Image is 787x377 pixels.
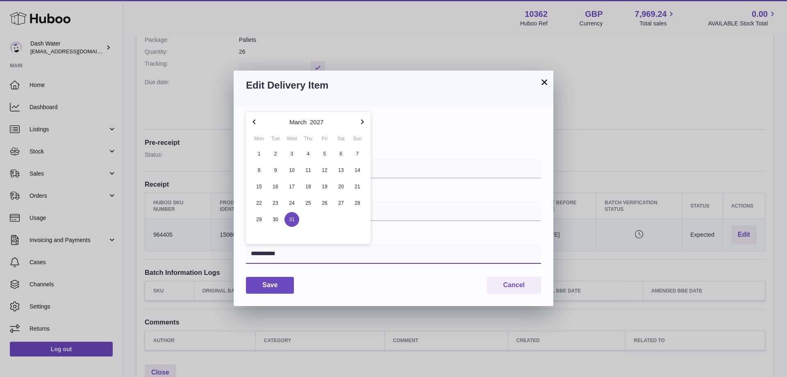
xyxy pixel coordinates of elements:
[284,179,299,194] span: 17
[333,146,349,162] button: 6
[334,163,348,178] span: 13
[316,195,333,211] button: 26
[301,179,316,194] span: 18
[252,179,266,194] span: 15
[251,146,267,162] button: 1
[349,146,366,162] button: 7
[267,146,284,162] button: 2
[350,146,365,161] span: 7
[284,163,299,178] span: 10
[246,277,294,294] button: Save
[268,212,283,227] span: 30
[268,179,283,194] span: 16
[246,118,541,126] label: Huboo SKU Number
[289,119,307,125] button: March
[300,195,316,211] button: 25
[487,277,541,294] button: Cancel
[317,163,332,178] span: 12
[246,149,541,157] label: Sent Quantity
[268,163,283,178] span: 9
[251,195,267,211] button: 22
[251,178,267,195] button: 15
[252,212,266,227] span: 29
[267,211,284,228] button: 30
[333,135,349,142] div: Sat
[246,79,541,92] h3: Edit Delivery Item
[334,146,348,161] span: 6
[251,211,267,228] button: 29
[284,195,300,211] button: 24
[317,179,332,194] span: 19
[333,195,349,211] button: 27
[301,146,316,161] span: 4
[251,135,267,142] div: Mon
[350,163,365,178] span: 14
[333,178,349,195] button: 20
[310,119,323,125] button: 2027
[301,163,316,178] span: 11
[316,146,333,162] button: 5
[539,77,549,87] button: ×
[268,196,283,210] span: 23
[252,163,266,178] span: 8
[300,178,316,195] button: 18
[349,178,366,195] button: 21
[267,135,284,142] div: Tue
[267,162,284,178] button: 9
[333,162,349,178] button: 13
[284,178,300,195] button: 17
[246,118,541,136] div: 964405
[334,196,348,210] span: 27
[349,135,366,142] div: Sun
[284,146,300,162] button: 3
[252,146,266,161] span: 1
[284,196,299,210] span: 24
[251,162,267,178] button: 8
[246,234,541,242] label: Best before date
[334,179,348,194] span: 20
[284,135,300,142] div: Wed
[316,162,333,178] button: 12
[301,196,316,210] span: 25
[252,196,266,210] span: 22
[349,162,366,178] button: 14
[317,146,332,161] span: 5
[284,146,299,161] span: 3
[316,178,333,195] button: 19
[349,195,366,211] button: 28
[284,212,299,227] span: 31
[246,192,541,199] label: Batch Reference
[268,146,283,161] span: 2
[284,211,300,228] button: 31
[350,179,365,194] span: 21
[317,196,332,210] span: 26
[300,135,316,142] div: Thu
[284,162,300,178] button: 10
[300,162,316,178] button: 11
[316,135,333,142] div: Fri
[267,195,284,211] button: 23
[267,178,284,195] button: 16
[350,196,365,210] span: 28
[300,146,316,162] button: 4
